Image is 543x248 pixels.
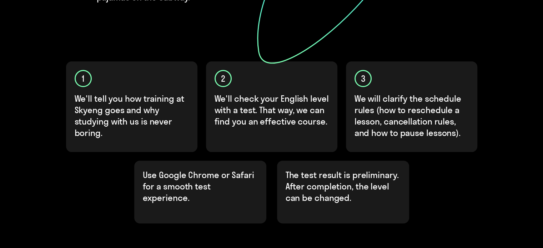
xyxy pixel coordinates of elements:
p: The test result is preliminary. After completion, the level can be changed. [286,169,401,203]
p: Use Google Chrome or Safari for a smooth test experience. [143,169,258,203]
div: 2 [215,70,232,87]
p: We'll check your English level with a test. That way, we can find you an effective course. [215,93,330,127]
p: We'll tell you how training at Skyeng goes and why studying with us is never boring. [75,93,190,138]
div: 3 [355,70,372,87]
p: We will clarify the schedule rules (how to reschedule a lesson, cancellation rules, and how to pa... [355,93,469,138]
div: 1 [75,70,92,87]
